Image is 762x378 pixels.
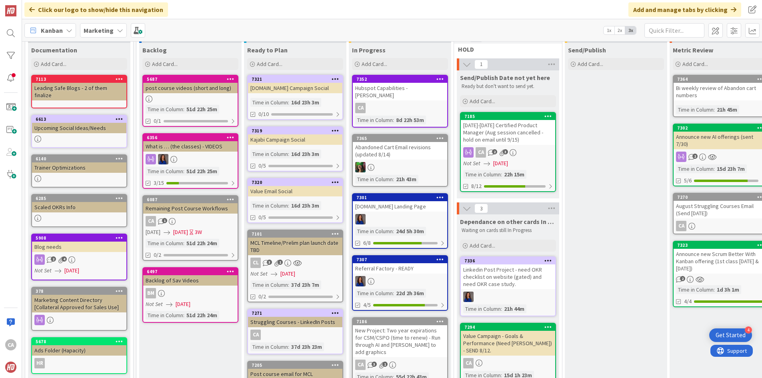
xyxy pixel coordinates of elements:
div: 378Marketing Content Directory [Collateral Approved for Sales Use] [32,288,126,312]
div: 7336 [464,258,555,264]
span: 3 [503,149,508,154]
div: HR [32,358,126,368]
div: 7186New Project: Two year expirations for CSM/CSPO (time to renew) - Run through AI and [PERSON_N... [353,318,447,357]
span: 0/5 [258,162,266,170]
div: Time in Column [250,342,288,351]
div: 6087Remaining Post Course Workflows [143,196,238,214]
span: 1 [162,218,167,223]
div: 6356 [147,135,238,140]
span: Send/Publish [568,46,606,54]
div: 6285 [36,196,126,201]
div: CA [355,360,366,370]
div: SL [353,162,447,172]
span: [DATE] [176,300,190,308]
div: CA [461,147,555,158]
span: 2x [614,26,625,34]
div: Linkedin Post Project - need OKR checklist on website (gated) and need OKR case study. [461,264,555,289]
span: [DATE] [280,270,295,278]
div: Ads Folder (Hapacity) [32,345,126,356]
div: HR [34,358,45,368]
span: : [288,280,289,289]
span: 0/5 [258,213,266,222]
div: 5687post course videos (short and long) [143,76,238,93]
div: CA [676,221,686,231]
div: 6140Trainer Optimizations [32,155,126,173]
a: 5678Ads Folder (Hapacity)HR [31,337,127,374]
span: 2 [492,149,497,154]
span: [DATE] [173,228,188,236]
a: 6497Backlog of Sav VideosBMNot Set[DATE]Time in Column:51d 22h 24m [142,267,238,323]
div: 7271 [252,310,342,316]
div: 6140 [32,155,126,162]
div: CA [353,360,447,370]
div: 6285Scaled OKRs Info [32,195,126,212]
div: 51d 22h 24m [184,311,219,320]
span: Kanban [41,26,63,35]
div: 7301 [353,194,447,201]
span: : [183,239,184,248]
span: : [393,289,394,298]
span: [DATE] [146,228,160,236]
img: SL [463,292,474,302]
div: 3W [195,228,202,236]
div: BM [143,288,238,298]
span: Add Card... [41,60,66,68]
div: 5908 [36,235,126,241]
span: 2 [692,154,698,159]
div: 7271 [248,310,342,317]
span: Send/Publish Date not yet here [460,74,550,82]
div: 16d 23h 3m [289,150,321,158]
span: 4/5 [363,301,371,309]
span: : [288,98,289,107]
a: 6140Trainer Optimizations [31,154,127,188]
div: 6087 [143,196,238,203]
div: 7365 [353,135,447,142]
span: : [183,311,184,320]
a: 7319Kajabi Campaign SocialTime in Column:16d 23h 3m0/5 [247,126,343,172]
div: 7205 [252,362,342,368]
span: Documentation [31,46,77,54]
div: Abandoned Cart Email revisions (updated 8/14) [353,142,447,160]
span: Support [17,1,36,11]
div: 7101MCL Timeline/Prelim plan launch date TBD [248,230,342,255]
span: HOLD [458,45,552,53]
div: Time in Column [355,175,393,184]
span: 8/12 [471,182,482,190]
div: 37d 23h 7m [289,280,321,289]
div: CA [250,330,261,340]
div: Time in Column [676,105,714,114]
span: : [393,175,394,184]
span: Add Card... [257,60,282,68]
div: 7294Value Campaign - Goals & Performance (Need [PERSON_NAME]) - SEND 8/12. [461,324,555,356]
i: Not Set [250,270,268,277]
div: Kajabi Campaign Social [248,134,342,145]
div: CA [476,147,486,158]
div: 7352 [356,76,447,82]
img: SL [355,162,366,172]
a: 7185[DATE]-[DATE] Certified Product Manager (Aug session cancelled - hold on email until 9/15)CAN... [460,112,556,192]
div: 7321 [252,76,342,82]
div: 5908Blog needs [32,234,126,252]
a: 6613Upcoming Social Ideas/Needs [31,115,127,148]
div: 7365Abandoned Cart Email revisions (updated 8/14) [353,135,447,160]
span: : [714,105,715,114]
span: : [714,285,715,294]
span: : [288,342,289,351]
div: Trainer Optimizations [32,162,126,173]
div: CA [143,216,238,226]
div: 7319 [252,128,342,134]
div: Blog needs [32,242,126,252]
div: Remaining Post Course Workflows [143,203,238,214]
div: Time in Column [250,280,288,289]
span: 6/8 [363,239,371,247]
div: 8d 22h 53m [394,116,426,124]
span: Backlog [142,46,167,54]
div: 6356 [143,134,238,141]
i: Not Set [463,160,480,167]
div: [DOMAIN_NAME] Campaign Social [248,83,342,93]
div: MCL Timeline/Prelim plan launch date TBD [248,238,342,255]
a: 7113Leading Safe Blogs - 2 of them finalize [31,75,127,108]
div: 6285 [32,195,126,202]
div: 16d 23h 3m [289,98,321,107]
div: 7113Leading Safe Blogs - 2 of them finalize [32,76,126,100]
